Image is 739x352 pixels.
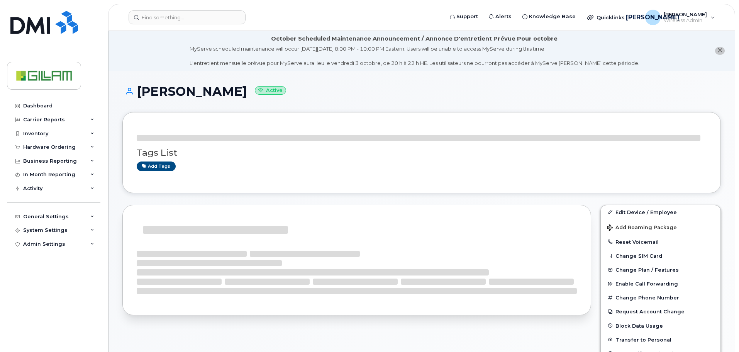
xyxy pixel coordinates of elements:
span: Enable Call Forwarding [615,281,678,287]
h1: [PERSON_NAME] [122,85,721,98]
button: Transfer to Personal [601,333,720,347]
a: Add tags [137,162,176,171]
button: Change Phone Number [601,291,720,304]
span: Change Plan / Features [615,267,679,273]
button: Add Roaming Package [601,219,720,235]
button: close notification [715,47,725,55]
button: Enable Call Forwarding [601,277,720,291]
button: Request Account Change [601,304,720,318]
small: Active [255,86,286,95]
h3: Tags List [137,148,707,158]
button: Reset Voicemail [601,235,720,249]
div: October Scheduled Maintenance Announcement / Annonce D'entretient Prévue Pour octobre [271,35,558,43]
button: Change Plan / Features [601,263,720,277]
button: Change SIM Card [601,249,720,263]
span: Add Roaming Package [607,224,677,232]
button: Block Data Usage [601,319,720,333]
a: Edit Device / Employee [601,205,720,219]
div: MyServe scheduled maintenance will occur [DATE][DATE] 8:00 PM - 10:00 PM Eastern. Users will be u... [190,45,639,67]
